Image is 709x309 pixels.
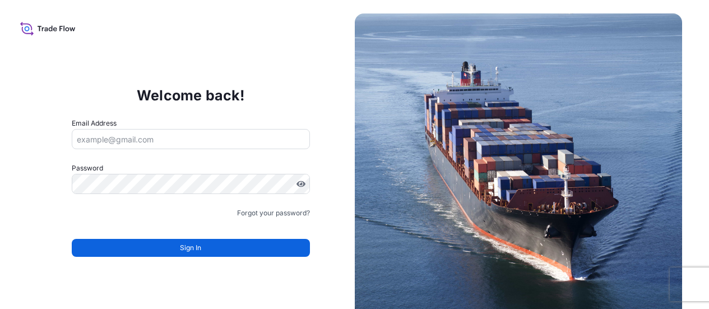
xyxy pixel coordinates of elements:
[72,163,310,174] label: Password
[137,86,245,104] p: Welcome back!
[72,239,310,257] button: Sign In
[72,129,310,149] input: example@gmail.com
[237,207,310,219] a: Forgot your password?
[180,242,201,253] span: Sign In
[72,118,117,129] label: Email Address
[296,179,305,188] button: Show password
